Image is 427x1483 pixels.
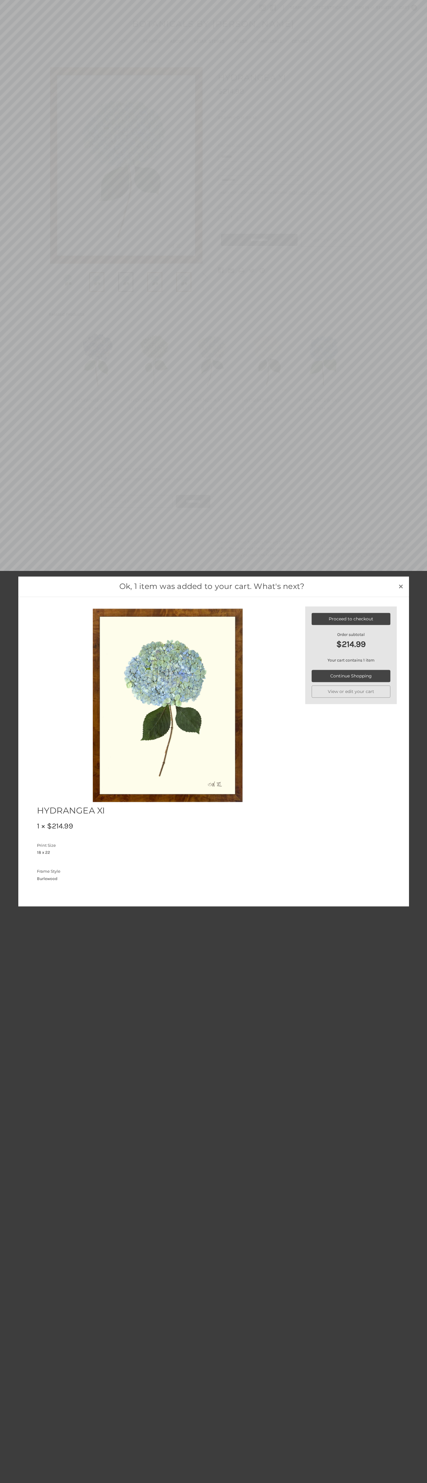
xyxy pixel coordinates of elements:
[398,580,403,591] span: ×
[37,843,141,849] dt: Print Size
[28,581,396,592] h1: Ok, 1 item was added to your cart. What's next?
[37,850,142,856] dd: 18 x 22
[312,685,390,698] a: View or edit your cart
[37,869,141,875] dt: Frame Style
[37,804,142,817] h2: HYDRANGEA XI
[312,613,390,625] a: Proceed to checkout
[312,631,390,651] div: Order subtotal
[93,606,243,804] img: HYDRANGEA XI
[37,821,142,832] div: 1 × $214.99
[312,657,390,663] p: Your cart contains 1 item
[37,875,142,882] dd: Burlewood
[312,638,390,651] strong: $214.99
[312,670,390,682] a: Continue Shopping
